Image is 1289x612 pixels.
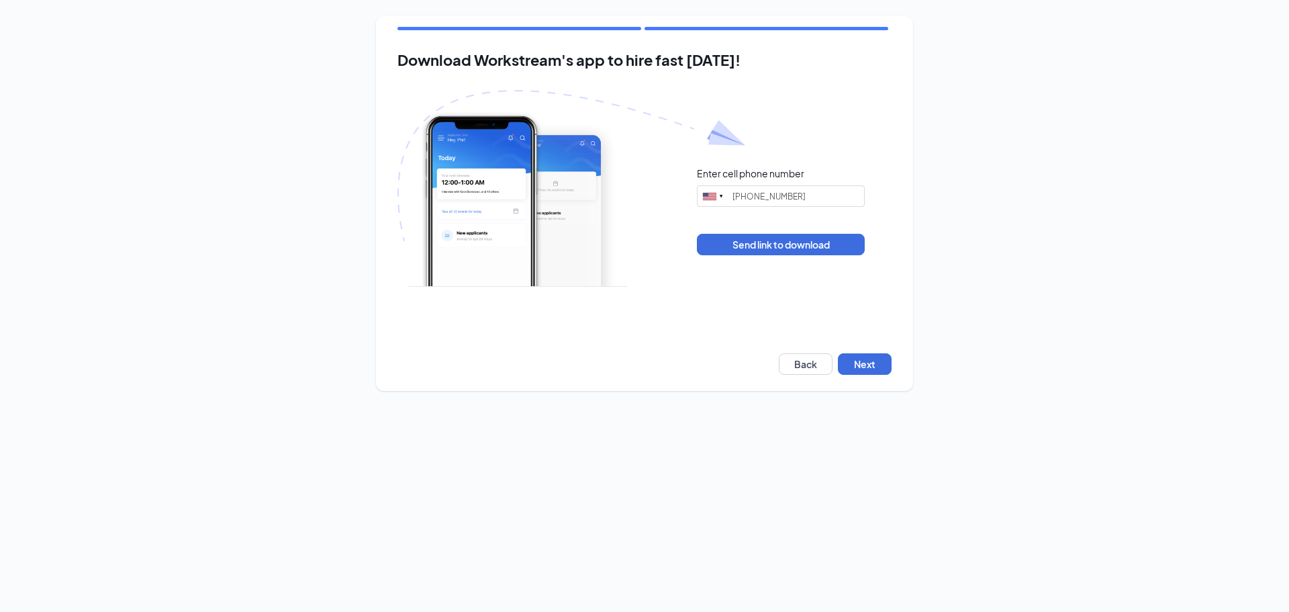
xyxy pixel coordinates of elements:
[697,234,865,255] button: Send link to download
[698,186,728,206] div: United States: +1
[397,52,892,69] h2: Download Workstream's app to hire fast [DATE]!
[838,353,892,375] button: Next
[779,353,832,375] button: Back
[697,167,804,180] div: Enter cell phone number
[397,90,745,287] img: Download Workstream's app with paper plane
